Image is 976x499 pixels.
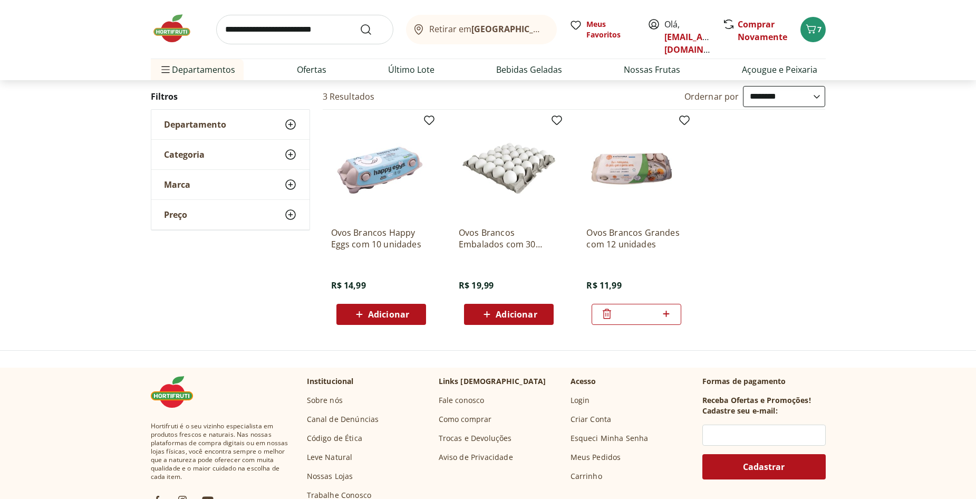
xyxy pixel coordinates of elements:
[429,24,546,34] span: Retirar em
[307,433,362,444] a: Código de Ética
[586,280,621,291] span: R$ 11,99
[388,63,434,76] a: Último Lote
[439,433,512,444] a: Trocas e Devoluções
[496,310,537,319] span: Adicionar
[571,471,602,482] a: Carrinho
[702,376,826,387] p: Formas de pagamento
[164,179,190,190] span: Marca
[571,433,649,444] a: Esqueci Minha Senha
[216,15,393,44] input: search
[702,406,778,416] h3: Cadastre seu e-mail:
[307,452,353,463] a: Leve Natural
[151,140,310,169] button: Categoria
[151,110,310,139] button: Departamento
[439,395,485,406] a: Fale conosco
[164,149,205,160] span: Categoria
[151,86,310,107] h2: Filtros
[336,304,426,325] button: Adicionar
[151,422,290,481] span: Hortifruti é o seu vizinho especialista em produtos frescos e naturais. Nas nossas plataformas de...
[800,17,826,42] button: Carrinho
[297,63,326,76] a: Ofertas
[439,452,513,463] a: Aviso de Privacidade
[586,227,687,250] a: Ovos Brancos Grandes com 12 unidades
[151,200,310,229] button: Preço
[664,18,711,56] span: Olá,
[406,15,557,44] button: Retirar em[GEOGRAPHIC_DATA]/[GEOGRAPHIC_DATA]
[586,19,635,40] span: Meus Favoritos
[471,23,649,35] b: [GEOGRAPHIC_DATA]/[GEOGRAPHIC_DATA]
[571,376,596,387] p: Acesso
[624,63,680,76] a: Nossas Frutas
[360,23,385,36] button: Submit Search
[702,454,826,479] button: Cadastrar
[742,63,817,76] a: Açougue e Peixaria
[571,452,621,463] a: Meus Pedidos
[459,227,559,250] a: Ovos Brancos Embalados com 30 unidades
[743,463,785,471] span: Cadastrar
[684,91,739,102] label: Ordernar por
[159,57,235,82] span: Departamentos
[571,395,590,406] a: Login
[817,24,822,34] span: 7
[307,395,343,406] a: Sobre nós
[464,304,554,325] button: Adicionar
[586,118,687,218] img: Ovos Brancos Grandes com 12 unidades
[331,227,431,250] a: Ovos Brancos Happy Eggs com 10 unidades
[159,57,172,82] button: Menu
[307,414,379,425] a: Canal de Denúncias
[307,376,354,387] p: Institucional
[459,280,494,291] span: R$ 19,99
[151,376,204,408] img: Hortifruti
[571,414,612,425] a: Criar Conta
[439,376,546,387] p: Links [DEMOGRAPHIC_DATA]
[664,31,738,55] a: [EMAIL_ADDRESS][DOMAIN_NAME]
[331,118,431,218] img: Ovos Brancos Happy Eggs com 10 unidades
[331,280,366,291] span: R$ 14,99
[459,118,559,218] img: Ovos Brancos Embalados com 30 unidades
[323,91,375,102] h2: 3 Resultados
[702,395,811,406] h3: Receba Ofertas e Promoções!
[738,18,787,43] a: Comprar Novamente
[164,119,226,130] span: Departamento
[439,414,492,425] a: Como comprar
[164,209,187,220] span: Preço
[496,63,562,76] a: Bebidas Geladas
[569,19,635,40] a: Meus Favoritos
[368,310,409,319] span: Adicionar
[151,13,204,44] img: Hortifruti
[307,471,353,482] a: Nossas Lojas
[151,170,310,199] button: Marca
